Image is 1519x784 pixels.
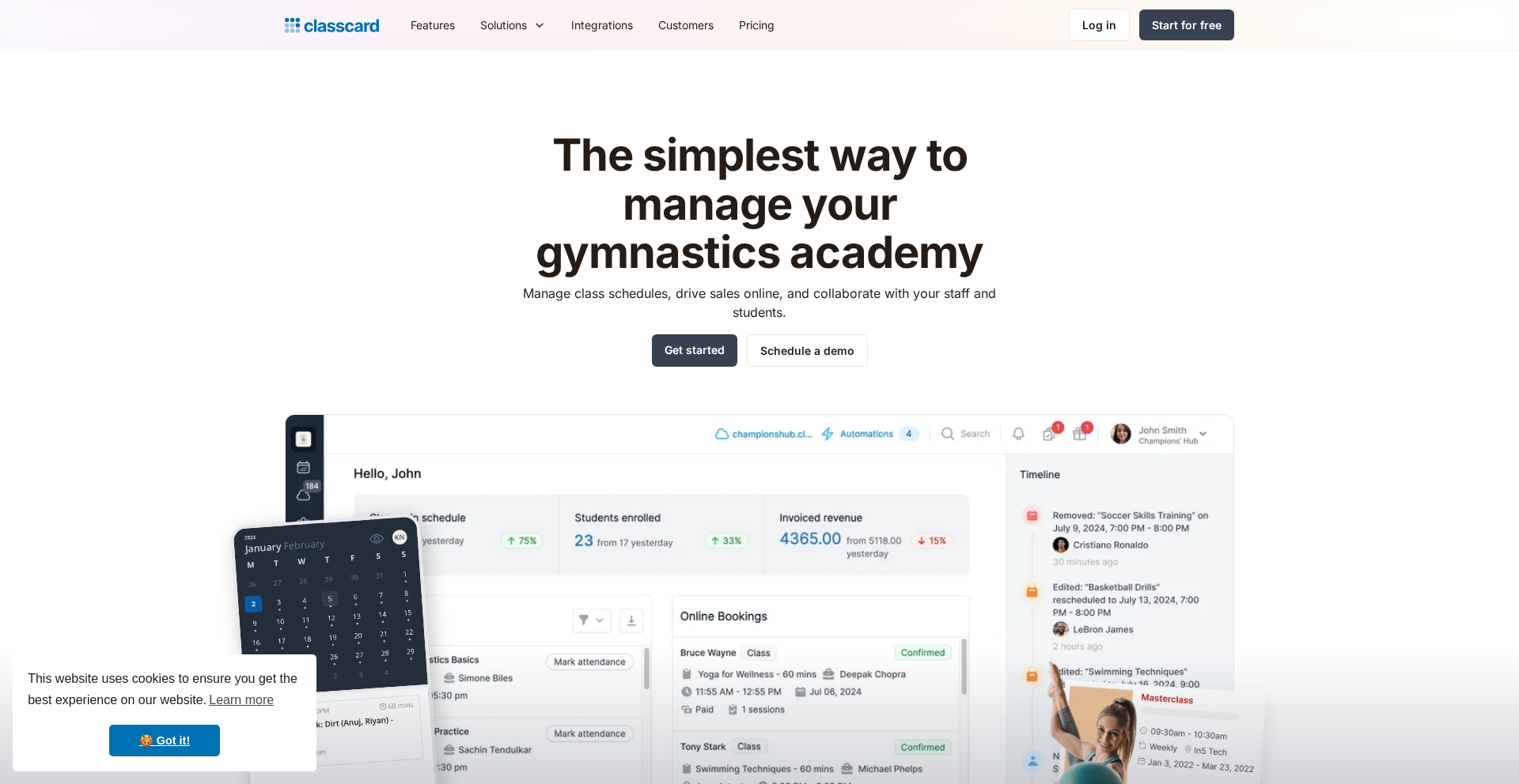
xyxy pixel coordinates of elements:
a: Logo [285,14,379,36]
div: Log in [1082,17,1116,33]
a: Features [398,7,468,43]
p: Manage class schedules, drive sales online, and collaborate with your staff and students. [509,284,1011,322]
div: Solutions [468,7,559,43]
div: cookieconsent [13,654,316,771]
div: Solutions [480,17,527,33]
a: Log in [1069,9,1130,41]
a: Customers [646,7,726,43]
a: Start for free [1139,9,1234,40]
a: Get started [652,334,737,367]
div: Start for free [1152,17,1222,33]
a: Schedule a demo [747,334,868,367]
a: learn more about cookies [206,688,276,712]
a: Integrations [559,7,646,43]
a: dismiss cookie message [109,725,220,756]
h1: The simplest way to manage your gymnastics academy [509,131,1011,277]
span: This website uses cookies to ensure you get the best experience on our website. [28,669,301,712]
a: Pricing [726,7,787,43]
